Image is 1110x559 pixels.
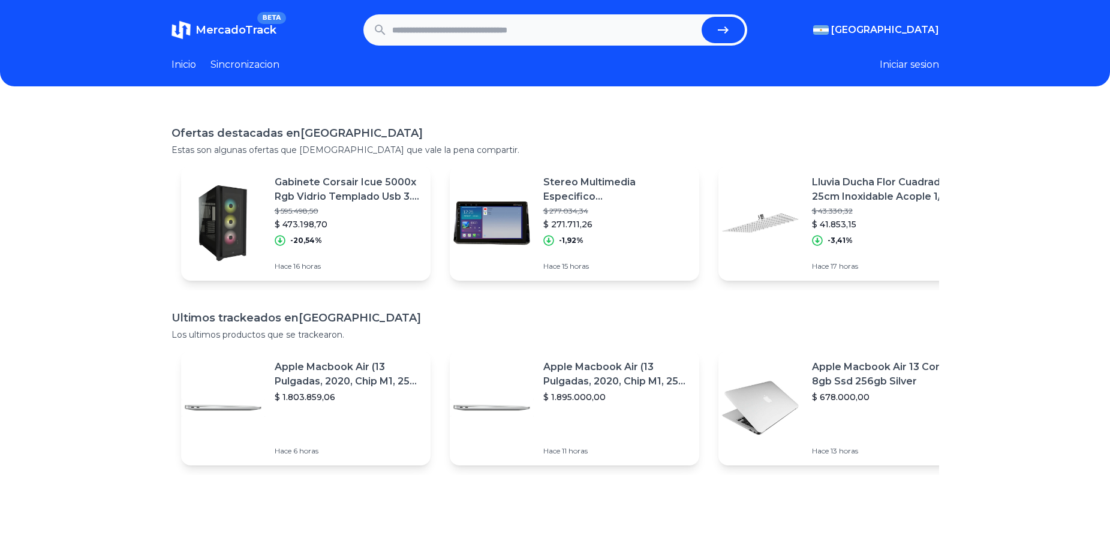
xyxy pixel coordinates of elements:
[812,360,958,389] p: Apple Macbook Air 13 Core I5 8gb Ssd 256gb Silver
[172,144,939,156] p: Estas son algunas ofertas que [DEMOGRAPHIC_DATA] que vale la pena compartir.
[172,125,939,142] h1: Ofertas destacadas en [GEOGRAPHIC_DATA]
[181,350,431,465] a: Featured imageApple Macbook Air (13 Pulgadas, 2020, Chip M1, 256 Gb De Ssd, 8 Gb De Ram) - Plata$...
[450,166,699,281] a: Featured imageStereo Multimedia Especifico Corolla2017carplay Android Auto$ 277.034,34$ 271.711,2...
[718,181,802,265] img: Featured image
[718,350,968,465] a: Featured imageApple Macbook Air 13 Core I5 8gb Ssd 256gb Silver$ 678.000,00Hace 13 horas
[880,58,939,72] button: Iniciar sesion
[812,218,958,230] p: $ 41.853,15
[543,446,690,456] p: Hace 11 horas
[543,218,690,230] p: $ 271.711,26
[718,366,802,450] img: Featured image
[828,236,853,245] p: -3,41%
[195,23,276,37] span: MercadoTrack
[559,236,583,245] p: -1,92%
[257,12,285,24] span: BETA
[813,23,939,37] button: [GEOGRAPHIC_DATA]
[831,23,939,37] span: [GEOGRAPHIC_DATA]
[172,329,939,341] p: Los ultimos productos que se trackearon.
[812,175,958,204] p: Lluvia Ducha Flor Cuadrada 25cm Inoxidable Acople 1/2 PuLG
[450,181,534,265] img: Featured image
[718,166,968,281] a: Featured imageLluvia Ducha Flor Cuadrada 25cm Inoxidable Acople 1/2 PuLG$ 43.330,32$ 41.853,15-3,...
[543,391,690,403] p: $ 1.895.000,00
[275,446,421,456] p: Hace 6 horas
[543,206,690,216] p: $ 277.034,34
[812,446,958,456] p: Hace 13 horas
[290,236,322,245] p: -20,54%
[275,175,421,204] p: Gabinete Corsair Icue 5000x Rgb Vidrio Templado Usb 3.0 P
[812,206,958,216] p: $ 43.330,32
[172,58,196,72] a: Inicio
[172,20,191,40] img: MercadoTrack
[812,391,958,403] p: $ 678.000,00
[275,391,421,403] p: $ 1.803.859,06
[275,206,421,216] p: $ 595.498,50
[812,262,958,271] p: Hace 17 horas
[172,309,939,326] h1: Ultimos trackeados en [GEOGRAPHIC_DATA]
[275,262,421,271] p: Hace 16 horas
[543,175,690,204] p: Stereo Multimedia Especifico Corolla2017carplay Android Auto
[543,360,690,389] p: Apple Macbook Air (13 Pulgadas, 2020, Chip M1, 256 Gb De Ssd, 8 Gb De Ram) - Plata
[181,166,431,281] a: Featured imageGabinete Corsair Icue 5000x Rgb Vidrio Templado Usb 3.0 P$ 595.498,50$ 473.198,70-2...
[181,366,265,450] img: Featured image
[172,20,276,40] a: MercadoTrackBETA
[210,58,279,72] a: Sincronizacion
[450,366,534,450] img: Featured image
[813,25,829,35] img: Argentina
[543,262,690,271] p: Hace 15 horas
[275,360,421,389] p: Apple Macbook Air (13 Pulgadas, 2020, Chip M1, 256 Gb De Ssd, 8 Gb De Ram) - Plata
[181,181,265,265] img: Featured image
[450,350,699,465] a: Featured imageApple Macbook Air (13 Pulgadas, 2020, Chip M1, 256 Gb De Ssd, 8 Gb De Ram) - Plata$...
[275,218,421,230] p: $ 473.198,70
